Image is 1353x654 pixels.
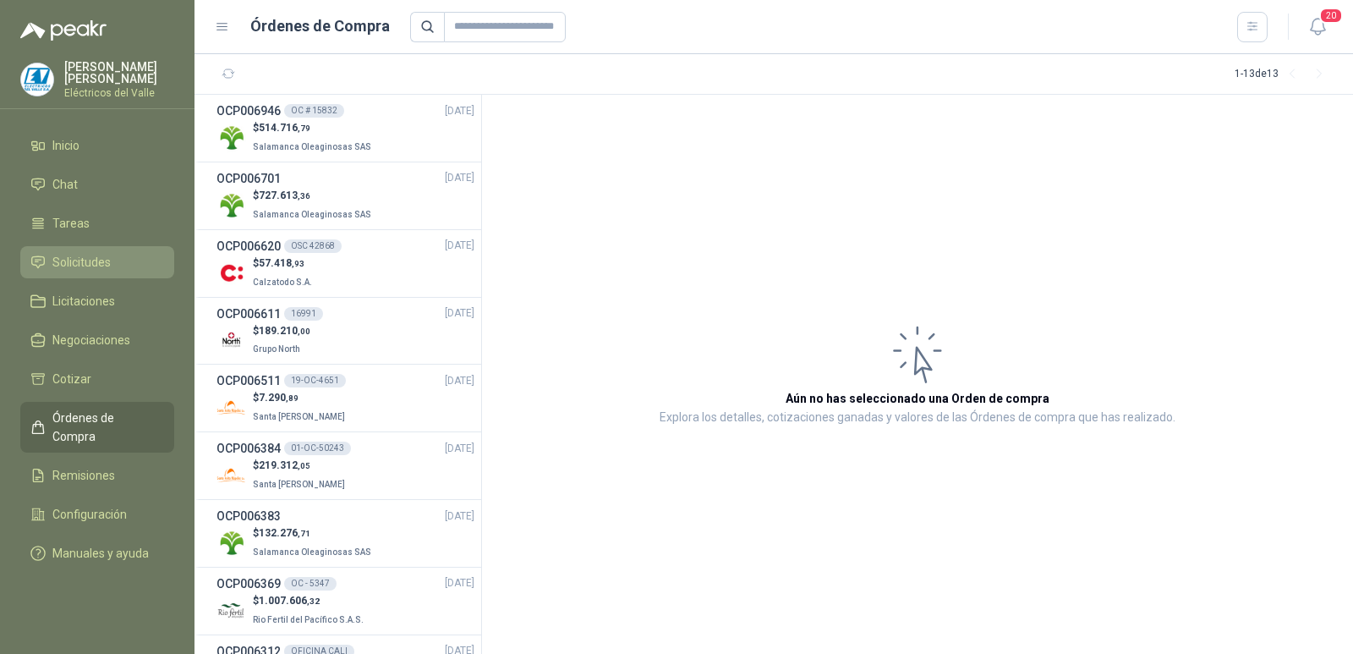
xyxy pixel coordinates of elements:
h3: OCP006701 [216,169,281,188]
span: ,32 [307,596,320,606]
p: $ [253,593,367,609]
span: 1.007.606 [259,595,320,607]
a: Remisiones [20,459,174,492]
span: Solicitudes [52,253,111,272]
a: Órdenes de Compra [20,402,174,453]
h1: Órdenes de Compra [250,14,390,38]
span: Manuales y ayuda [52,544,149,563]
img: Company Logo [216,596,246,625]
a: OCP006369OC - 5347[DATE] Company Logo$1.007.606,32Rio Fertil del Pacífico S.A.S. [216,574,474,628]
span: Cotizar [52,370,91,388]
a: OCP006946OC # 15832[DATE] Company Logo$514.716,79Salamanca Oleaginosas SAS [216,102,474,155]
h3: OCP006620 [216,237,281,256]
p: $ [253,120,375,136]
span: [DATE] [445,575,474,591]
span: 727.613 [259,190,310,201]
a: Solicitudes [20,246,174,278]
span: Configuración [52,505,127,524]
img: Company Logo [216,460,246,490]
span: [DATE] [445,238,474,254]
span: [DATE] [445,170,474,186]
img: Logo peakr [20,20,107,41]
p: [PERSON_NAME] [PERSON_NAME] [64,61,174,85]
span: 219.312 [259,459,310,471]
span: Chat [52,175,78,194]
span: Salamanca Oleaginosas SAS [253,210,371,219]
div: 16991 [284,307,323,321]
a: Negociaciones [20,324,174,356]
div: 01-OC-50243 [284,442,351,455]
span: 514.716 [259,122,310,134]
a: OCP006701[DATE] Company Logo$727.613,36Salamanca Oleaginosas SAS [216,169,474,223]
span: Grupo North [253,344,300,354]
img: Company Logo [216,190,246,220]
a: Inicio [20,129,174,162]
span: Calzatodo S.A. [253,278,312,287]
a: OCP006620OSC 42868[DATE] Company Logo$57.418,93Calzatodo S.A. [216,237,474,290]
h3: Aún no has seleccionado una Orden de compra [786,389,1049,408]
span: [DATE] [445,508,474,525]
img: Company Logo [21,63,53,96]
div: 1 - 13 de 13 [1235,61,1333,88]
p: $ [253,256,315,272]
p: $ [253,390,348,406]
img: Company Logo [216,393,246,422]
span: ,36 [298,191,310,201]
span: 132.276 [259,527,310,539]
div: OC - 5347 [284,577,337,591]
span: 7.290 [259,392,299,404]
h3: OCP006611 [216,305,281,323]
span: 57.418 [259,257,304,269]
p: $ [253,188,375,204]
span: Rio Fertil del Pacífico S.A.S. [253,615,364,624]
a: OCP00651119-OC-4651[DATE] Company Logo$7.290,89Santa [PERSON_NAME] [216,371,474,425]
button: 20 [1302,12,1333,42]
span: Santa [PERSON_NAME] [253,412,345,421]
a: OCP00638401-OC-50243[DATE] Company Logo$219.312,05Santa [PERSON_NAME] [216,439,474,492]
span: Remisiones [52,466,115,485]
span: [DATE] [445,441,474,457]
span: [DATE] [445,103,474,119]
h3: OCP006383 [216,507,281,525]
a: OCP00661116991[DATE] Company Logo$189.210,00Grupo North [216,305,474,358]
a: Cotizar [20,363,174,395]
span: ,79 [298,124,310,133]
img: Company Logo [216,325,246,354]
a: Configuración [20,498,174,530]
span: Licitaciones [52,292,115,311]
span: ,93 [292,259,304,268]
span: Negociaciones [52,331,130,349]
div: 19-OC-4651 [284,374,346,387]
a: Licitaciones [20,285,174,317]
p: $ [253,458,348,474]
img: Company Logo [216,528,246,558]
span: 189.210 [259,325,310,337]
h3: OCP006946 [216,102,281,120]
p: $ [253,323,310,339]
span: [DATE] [445,305,474,322]
span: [DATE] [445,373,474,389]
h3: OCP006369 [216,574,281,593]
span: Santa [PERSON_NAME] [253,480,345,489]
span: 20 [1319,8,1343,24]
a: OCP006383[DATE] Company Logo$132.276,71Salamanca Oleaginosas SAS [216,507,474,560]
span: Órdenes de Compra [52,409,158,446]
span: Salamanca Oleaginosas SAS [253,142,371,151]
h3: OCP006511 [216,371,281,390]
span: ,05 [298,461,310,470]
a: Manuales y ayuda [20,537,174,569]
span: ,00 [298,327,310,336]
p: Eléctricos del Valle [64,88,174,98]
span: Inicio [52,136,79,155]
p: $ [253,525,375,541]
div: OSC 42868 [284,239,342,253]
a: Chat [20,168,174,201]
span: Salamanca Oleaginosas SAS [253,547,371,557]
span: ,71 [298,529,310,538]
img: Company Logo [216,258,246,288]
span: Tareas [52,214,90,233]
h3: OCP006384 [216,439,281,458]
p: Explora los detalles, cotizaciones ganadas y valores de las Órdenes de compra que has realizado. [660,408,1175,428]
a: Tareas [20,207,174,239]
span: ,89 [286,393,299,403]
